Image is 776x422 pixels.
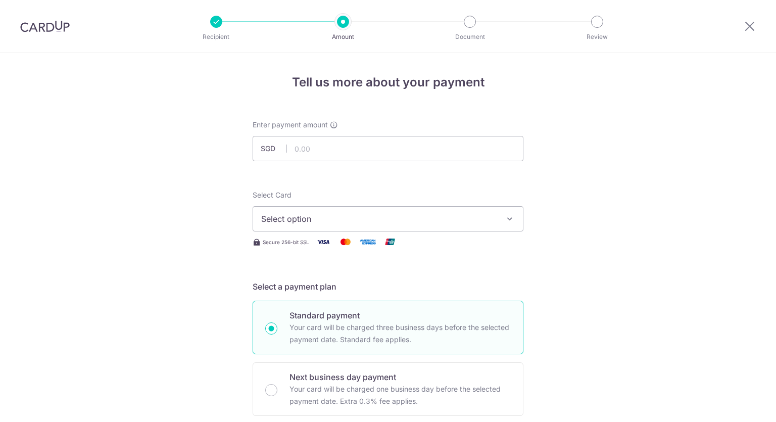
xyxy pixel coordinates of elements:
[313,236,333,248] img: Visa
[261,144,287,154] span: SGD
[253,136,523,161] input: 0.00
[432,32,507,42] p: Document
[253,73,523,91] h4: Tell us more about your payment
[306,32,380,42] p: Amount
[20,20,70,32] img: CardUp
[289,371,511,383] p: Next business day payment
[560,32,635,42] p: Review
[179,32,254,42] p: Recipient
[263,238,309,246] span: Secure 256-bit SSL
[289,383,511,407] p: Your card will be charged one business day before the selected payment date. Extra 0.3% fee applies.
[261,213,497,225] span: Select option
[289,321,511,346] p: Your card will be charged three business days before the selected payment date. Standard fee appl...
[380,236,400,248] img: Union Pay
[289,309,511,321] p: Standard payment
[253,120,328,130] span: Enter payment amount
[253,280,523,293] h5: Select a payment plan
[335,236,356,248] img: Mastercard
[253,191,292,199] span: translation missing: en.payables.payment_networks.credit_card.summary.labels.select_card
[358,236,378,248] img: American Express
[253,206,523,231] button: Select option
